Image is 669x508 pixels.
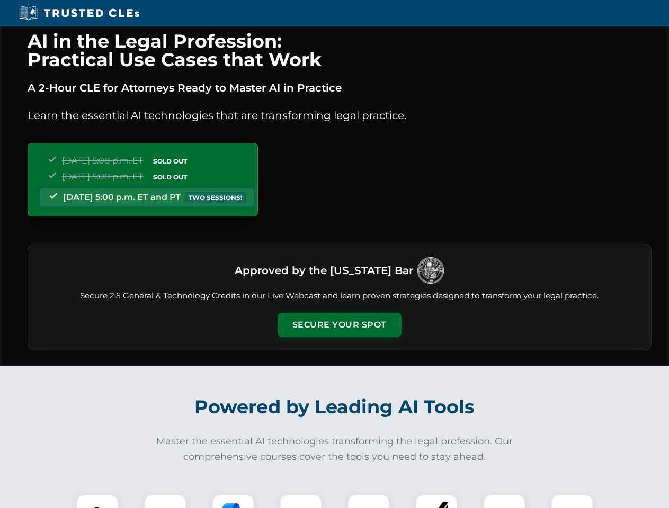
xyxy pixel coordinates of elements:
p: Master the essential AI technologies transforming the legal profession. Our comprehensive courses... [149,434,520,465]
span: SOLD OUT [149,171,191,183]
p: Secure 2.5 General & Technology Credits in our Live Webcast and learn proven strategies designed ... [41,290,638,302]
span: SOLD OUT [149,156,191,167]
h2: Powered by Leading AI Tools [41,388,628,425]
button: Secure Your Spot [278,313,402,337]
span: [DATE] 5:00 p.m. ET [62,171,143,182]
img: Trusted CLEs [16,5,142,21]
img: Logo [417,257,444,284]
p: A 2-Hour CLE for Attorneys Ready to Master AI in Practice [28,79,652,96]
h3: Approved by the [US_STATE] Bar [235,261,413,280]
h1: AI in the Legal Profession: Practical Use Cases that Work [28,32,652,69]
p: Learn the essential AI technologies that are transforming legal practice. [28,107,652,124]
span: [DATE] 5:00 p.m. ET [62,156,143,166]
